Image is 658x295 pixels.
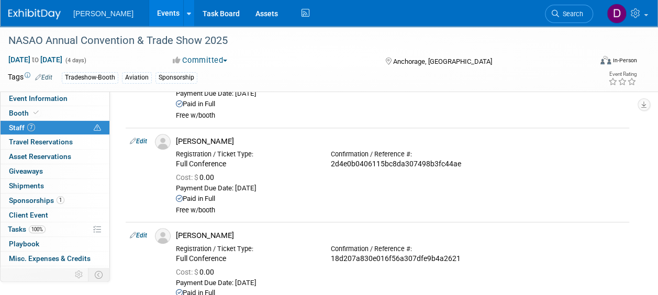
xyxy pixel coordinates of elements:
[27,123,35,131] span: 7
[62,72,118,83] div: Tradeshow-Booth
[545,54,637,70] div: Event Format
[94,123,101,133] span: Potential Scheduling Conflict -- at least one attendee is tagged in another overlapping event.
[57,196,64,204] span: 1
[30,55,40,64] span: to
[8,225,46,233] span: Tasks
[8,9,61,19] img: ExhibitDay
[29,225,46,233] span: 100%
[176,173,199,181] span: Cost: $
[9,138,73,146] span: Travel Reservations
[9,123,35,132] span: Staff
[70,268,88,281] td: Personalize Event Tab Strip
[331,160,470,169] div: 2d4e0b0406115bc8da307498b3fc44ae
[608,72,637,77] div: Event Rating
[1,194,109,208] a: Sponsorships1
[176,160,315,169] div: Full Conference
[1,252,109,266] a: Misc. Expenses & Credits
[176,254,315,264] div: Full Conference
[176,268,218,276] span: 0.00
[5,31,583,50] div: NASAO Annual Convention & Trade Show 2025
[1,222,109,236] a: Tasks100%
[607,4,627,24] img: Dakota Alt
[88,268,110,281] td: Toggle Event Tabs
[9,167,43,175] span: Giveaways
[9,152,71,161] span: Asset Reservations
[331,150,470,158] div: Confirmation / Reference #:
[393,58,492,65] span: Anchorage, [GEOGRAPHIC_DATA]
[9,240,39,248] span: Playbook
[1,237,109,251] a: Playbook
[122,72,152,83] div: Aviation
[8,55,63,64] span: [DATE] [DATE]
[169,55,231,66] button: Committed
[559,10,583,18] span: Search
[1,121,109,135] a: Staff7
[176,173,218,181] span: 0.00
[64,57,86,64] span: (4 days)
[176,184,625,193] div: Payment Due Date: [DATE]
[176,195,625,203] div: Paid in Full
[176,206,625,215] div: Free w/booth
[9,211,48,219] span: Client Event
[35,74,52,81] a: Edit
[8,72,52,84] td: Tags
[1,164,109,178] a: Giveaways
[176,137,625,146] div: [PERSON_NAME]
[9,94,68,103] span: Event Information
[1,135,109,149] a: Travel Reservations
[9,254,91,263] span: Misc. Expenses & Credits
[1,179,109,193] a: Shipments
[176,100,625,109] div: Paid in Full
[545,5,593,23] a: Search
[155,134,171,150] img: Associate-Profile-5.png
[130,232,147,239] a: Edit
[1,106,109,120] a: Booth
[9,196,64,205] span: Sponsorships
[1,92,109,106] a: Event Information
[1,150,109,164] a: Asset Reservations
[176,279,625,288] div: Payment Due Date: [DATE]
[331,254,470,264] div: 18d207a830e016f56a307dfe9b4a2621
[1,208,109,222] a: Client Event
[176,89,625,98] div: Payment Due Date: [DATE]
[155,72,197,83] div: Sponsorship
[176,268,199,276] span: Cost: $
[9,109,41,117] span: Booth
[176,231,625,241] div: [PERSON_NAME]
[9,181,44,190] span: Shipments
[176,150,315,158] div: Registration / Ticket Type:
[331,245,470,253] div: Confirmation / Reference #:
[34,110,39,116] i: Booth reservation complete
[130,138,147,145] a: Edit
[155,228,171,244] img: Associate-Profile-5.png
[612,56,637,64] div: In-Person
[176,111,625,120] div: Free w/booth
[600,56,611,64] img: Format-Inperson.png
[73,9,133,18] span: [PERSON_NAME]
[176,245,315,253] div: Registration / Ticket Type:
